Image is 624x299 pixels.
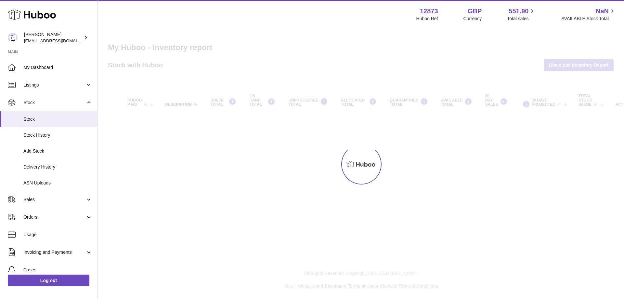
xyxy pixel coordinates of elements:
a: NaN AVAILABLE Stock Total [561,7,616,22]
span: Cases [23,267,92,273]
strong: GBP [468,7,482,16]
span: AVAILABLE Stock Total [561,16,616,22]
a: Log out [8,275,89,286]
span: Delivery History [23,164,92,170]
span: Orders [23,214,85,220]
span: NaN [596,7,609,16]
span: Total sales [507,16,536,22]
span: Sales [23,197,85,203]
span: My Dashboard [23,64,92,71]
span: Add Stock [23,148,92,154]
span: 551.90 [509,7,528,16]
span: Listings [23,82,85,88]
div: [PERSON_NAME] [24,32,83,44]
span: Usage [23,232,92,238]
strong: 12873 [420,7,438,16]
div: Currency [463,16,482,22]
img: tikhon.oleinikov@sleepandglow.com [8,33,18,43]
span: Stock History [23,132,92,138]
span: ASN Uploads [23,180,92,186]
div: Huboo Ref [416,16,438,22]
a: 551.90 Total sales [507,7,536,22]
span: Stock [23,100,85,106]
span: [EMAIL_ADDRESS][DOMAIN_NAME] [24,38,96,43]
span: Invoicing and Payments [23,249,85,255]
span: Stock [23,116,92,122]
